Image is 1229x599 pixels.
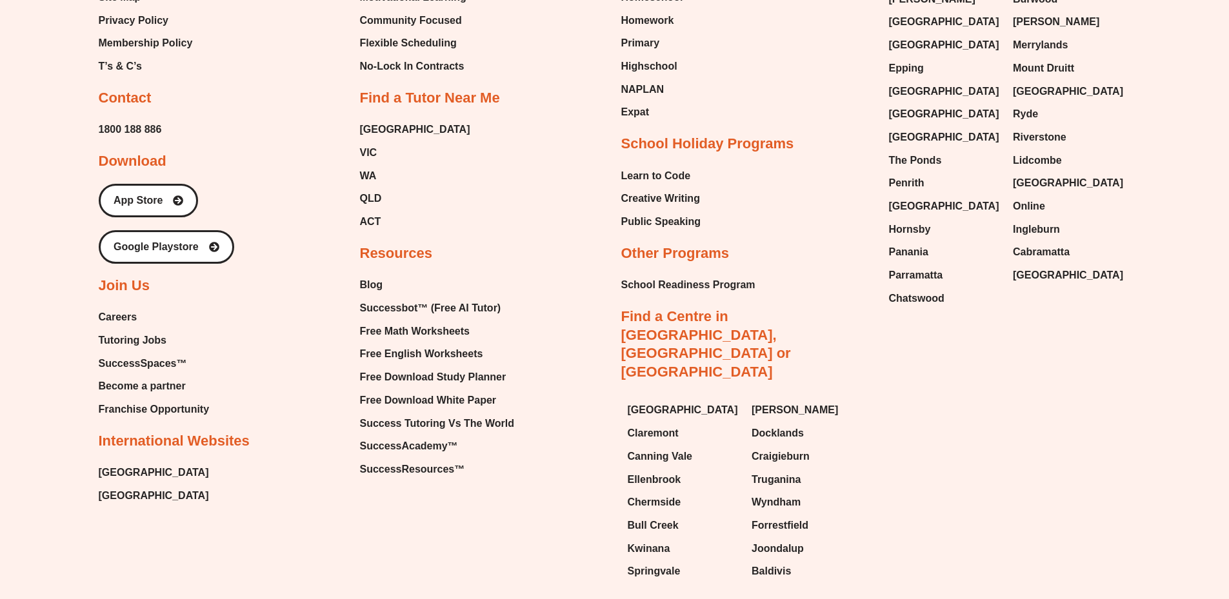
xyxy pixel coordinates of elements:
[628,539,739,558] a: Kwinana
[889,151,1001,170] a: The Ponds
[621,212,701,231] a: Public Speaking
[1013,59,1124,78] a: Mount Druitt
[628,562,681,581] span: Springvale
[889,220,1001,239] a: Hornsby
[752,400,863,420] a: [PERSON_NAME]
[360,275,514,295] a: Blog
[99,11,169,30] span: Privacy Policy
[99,57,193,76] a: T’s & C’s
[628,493,681,512] span: Chermside
[621,57,677,76] span: Highschool
[1013,82,1124,101] a: [GEOGRAPHIC_DATA]
[752,493,863,512] a: Wyndham
[99,400,210,419] a: Franchise Opportunity
[752,470,863,489] a: Truganina
[360,437,458,456] span: SuccessAcademy™
[752,516,863,535] a: Forrestfield
[889,104,1001,124] a: [GEOGRAPHIC_DATA]
[99,486,209,506] a: [GEOGRAPHIC_DATA]
[360,322,514,341] a: Free Math Worksheets
[360,414,514,433] a: Success Tutoring Vs The World
[889,242,928,262] span: Panania
[360,437,514,456] a: SuccessAcademy™
[1164,537,1229,599] iframe: Chat Widget
[99,354,187,373] span: SuccessSpaces™
[889,128,1001,147] a: [GEOGRAPHIC_DATA]
[889,151,942,170] span: The Ponds
[889,82,1001,101] a: [GEOGRAPHIC_DATA]
[99,377,210,396] a: Become a partner
[752,562,791,581] span: Baldivis
[360,166,377,186] span: WA
[360,344,483,364] span: Free English Worksheets
[889,82,999,101] span: [GEOGRAPHIC_DATA]
[99,432,250,451] h2: International Websites
[360,299,501,318] span: Successbot™ (Free AI Tutor)
[360,368,514,387] a: Free Download Study Planner
[360,57,470,76] a: No-Lock In Contracts
[628,562,739,581] a: Springvale
[752,470,801,489] span: Truganina
[752,424,804,443] span: Docklands
[889,128,999,147] span: [GEOGRAPHIC_DATA]
[889,59,924,78] span: Epping
[889,104,999,124] span: [GEOGRAPHIC_DATA]
[621,103,683,122] a: Expat
[628,447,692,466] span: Canning Vale
[889,35,999,55] span: [GEOGRAPHIC_DATA]
[360,460,514,479] a: SuccessResources™
[752,424,863,443] a: Docklands
[360,244,433,263] h2: Resources
[889,197,999,216] span: [GEOGRAPHIC_DATA]
[1013,151,1124,170] a: Lidcombe
[114,195,163,206] span: App Store
[99,230,234,264] a: Google Playstore
[99,463,209,482] a: [GEOGRAPHIC_DATA]
[99,152,166,171] h2: Download
[360,11,470,30] a: Community Focused
[628,424,679,443] span: Claremont
[99,120,162,139] a: 1800 188 886
[1013,104,1038,124] span: Ryde
[360,344,514,364] a: Free English Worksheets
[621,308,791,380] a: Find a Centre in [GEOGRAPHIC_DATA], [GEOGRAPHIC_DATA] or [GEOGRAPHIC_DATA]
[360,299,514,318] a: Successbot™ (Free AI Tutor)
[99,331,210,350] a: Tutoring Jobs
[752,562,863,581] a: Baldivis
[99,377,186,396] span: Become a partner
[1013,266,1123,285] span: [GEOGRAPHIC_DATA]
[628,400,738,420] span: [GEOGRAPHIC_DATA]
[1013,12,1124,32] a: [PERSON_NAME]
[889,289,1001,308] a: Chatswood
[889,59,1001,78] a: Epping
[99,34,193,53] a: Membership Policy
[889,197,1001,216] a: [GEOGRAPHIC_DATA]
[99,308,210,327] a: Careers
[360,89,500,108] h2: Find a Tutor Near Me
[1013,82,1123,101] span: [GEOGRAPHIC_DATA]
[360,212,381,231] span: ACT
[621,275,755,295] span: School Readiness Program
[752,516,808,535] span: Forrestfield
[1013,35,1068,55] span: Merrylands
[360,120,470,139] a: [GEOGRAPHIC_DATA]
[621,34,660,53] span: Primary
[752,447,863,466] a: Craigieburn
[360,57,465,76] span: No-Lock In Contracts
[621,166,701,186] a: Learn to Code
[752,400,838,420] span: [PERSON_NAME]
[360,189,382,208] span: QLD
[1013,12,1099,32] span: [PERSON_NAME]
[621,189,701,208] a: Creative Writing
[621,135,794,153] h2: School Holiday Programs
[889,289,944,308] span: Chatswood
[1013,128,1124,147] a: Riverstone
[99,89,152,108] h2: Contact
[889,173,1001,193] a: Penrith
[1013,242,1124,262] a: Cabramatta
